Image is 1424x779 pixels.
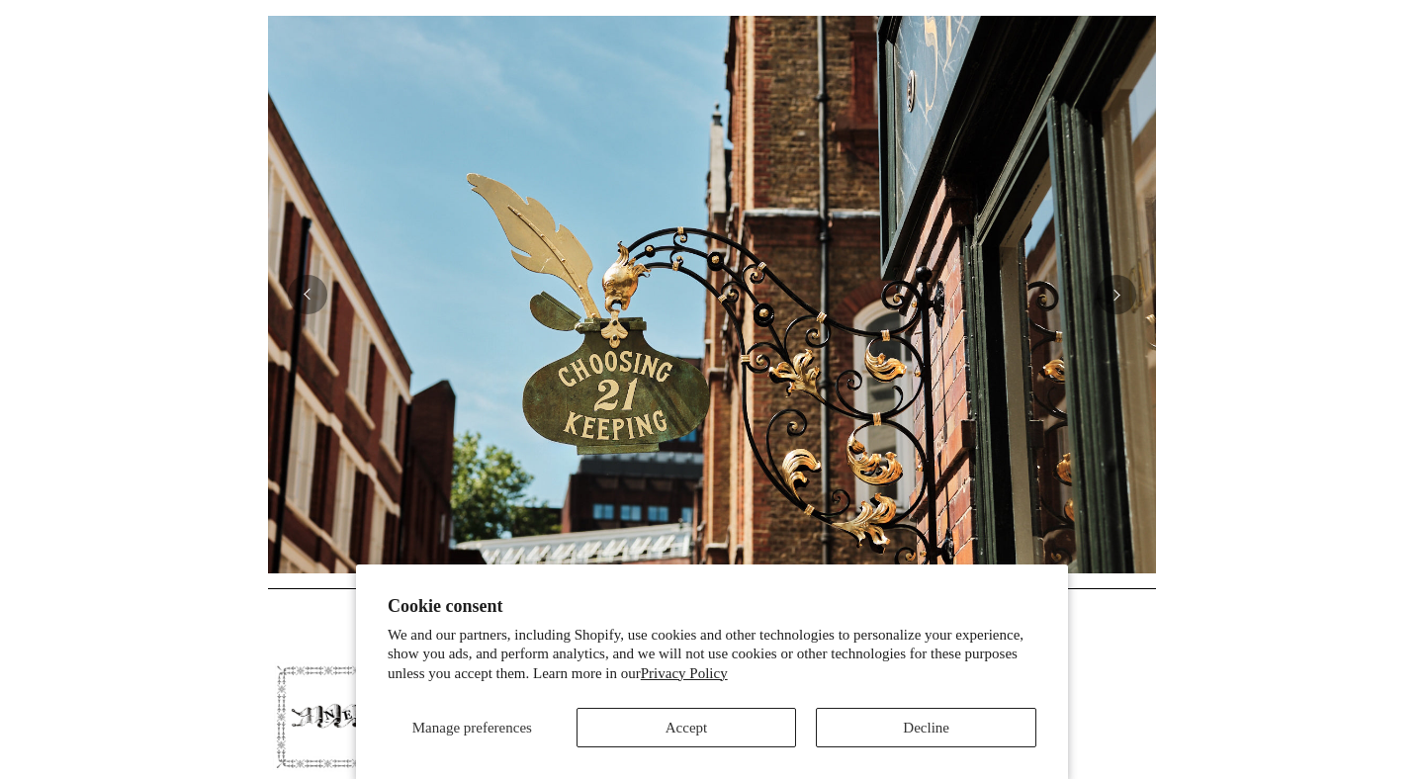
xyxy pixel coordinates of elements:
button: Next [1097,275,1136,314]
span: Manage preferences [412,720,532,736]
p: We and our partners, including Shopify, use cookies and other technologies to personalize your ex... [388,626,1036,684]
button: Manage preferences [388,708,557,747]
img: pf-4db91bb9--1305-Newsletter-Button_1200x.jpg [268,655,555,778]
button: Accept [577,708,797,747]
button: Previous [288,275,327,314]
img: Copyright Choosing Keeping 20190711 LS Homepage 7.jpg__PID:4c49fdcc-9d5f-40e8-9753-f5038b35abb7 [268,16,1156,573]
button: Decline [816,708,1036,747]
a: Privacy Policy [641,665,728,681]
h2: Cookie consent [388,596,1036,617]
